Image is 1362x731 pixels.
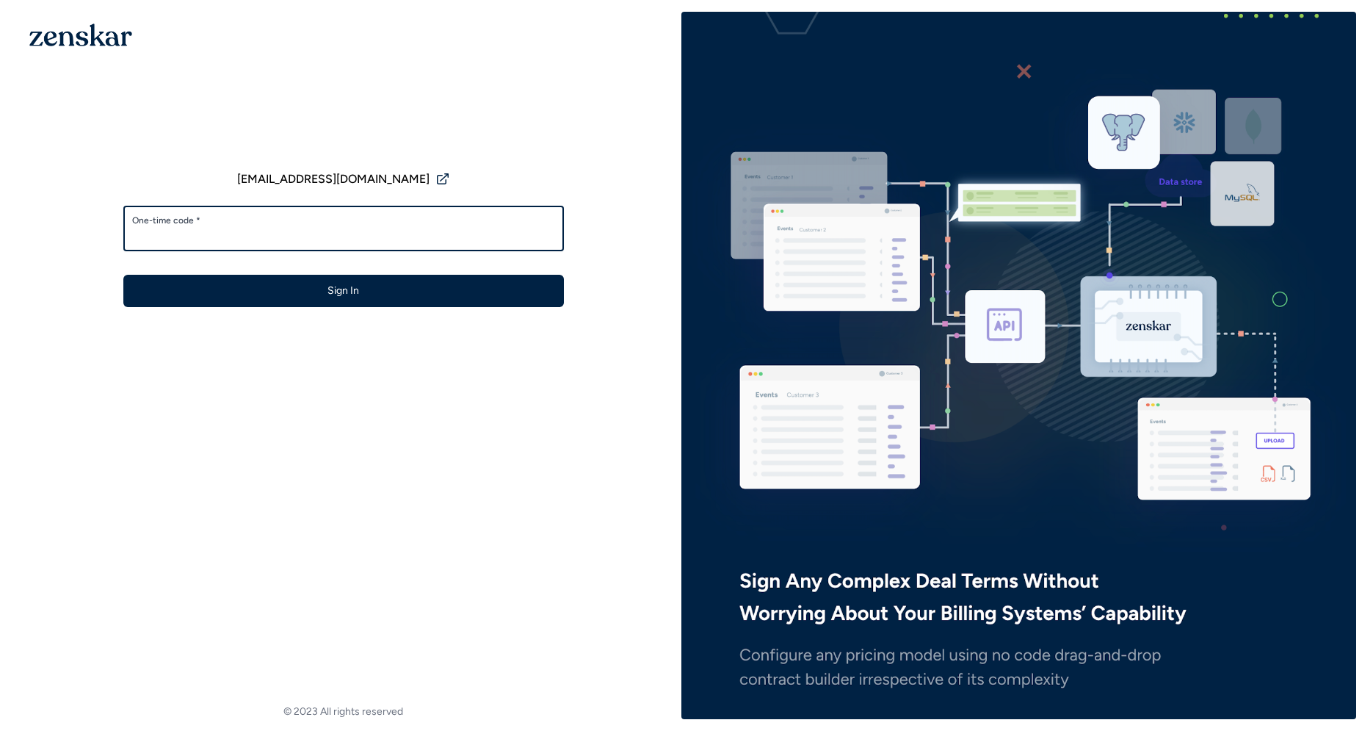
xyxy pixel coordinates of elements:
label: One-time code * [132,215,555,226]
footer: © 2023 All rights reserved [6,705,681,719]
button: Sign In [123,275,564,307]
span: [EMAIL_ADDRESS][DOMAIN_NAME] [237,170,430,188]
img: 1OGAJ2xQqyY4LXKgY66KYq0eOWRCkrZdAb3gUhuVAqdWPZE9SRJmCz+oDMSn4zDLXe31Ii730ItAGKgCKgCCgCikA4Av8PJUP... [29,24,132,46]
